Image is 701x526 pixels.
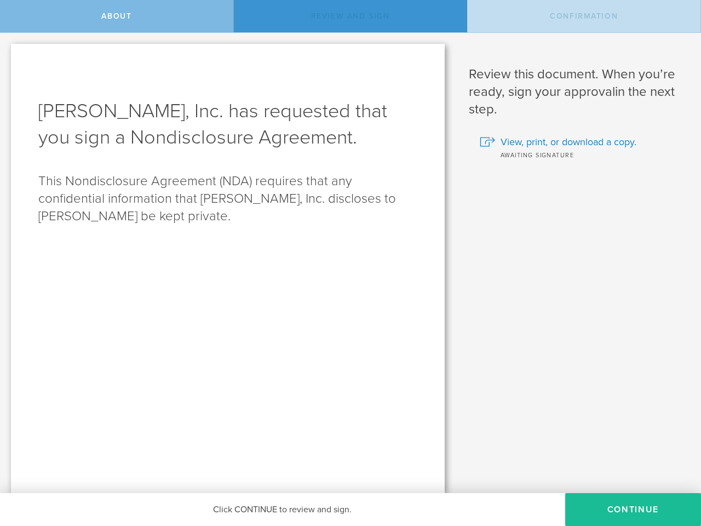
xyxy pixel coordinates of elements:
span: View, print, or download a copy. [501,135,636,149]
span: Confirmation [550,12,618,21]
h1: [PERSON_NAME], Inc. has requested that you sign a Nondisclosure Agreement . [38,98,417,151]
button: Continue [565,493,701,526]
p: This Nondisclosure Agreement (NDA) requires that any confidential information that [PERSON_NAME],... [38,173,417,225]
span: About [101,12,131,21]
h1: Review this document. When you’re ready, sign your approval in the next step. [469,66,685,118]
div: Awaiting signature [480,149,685,160]
span: Review and sign [311,12,390,21]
